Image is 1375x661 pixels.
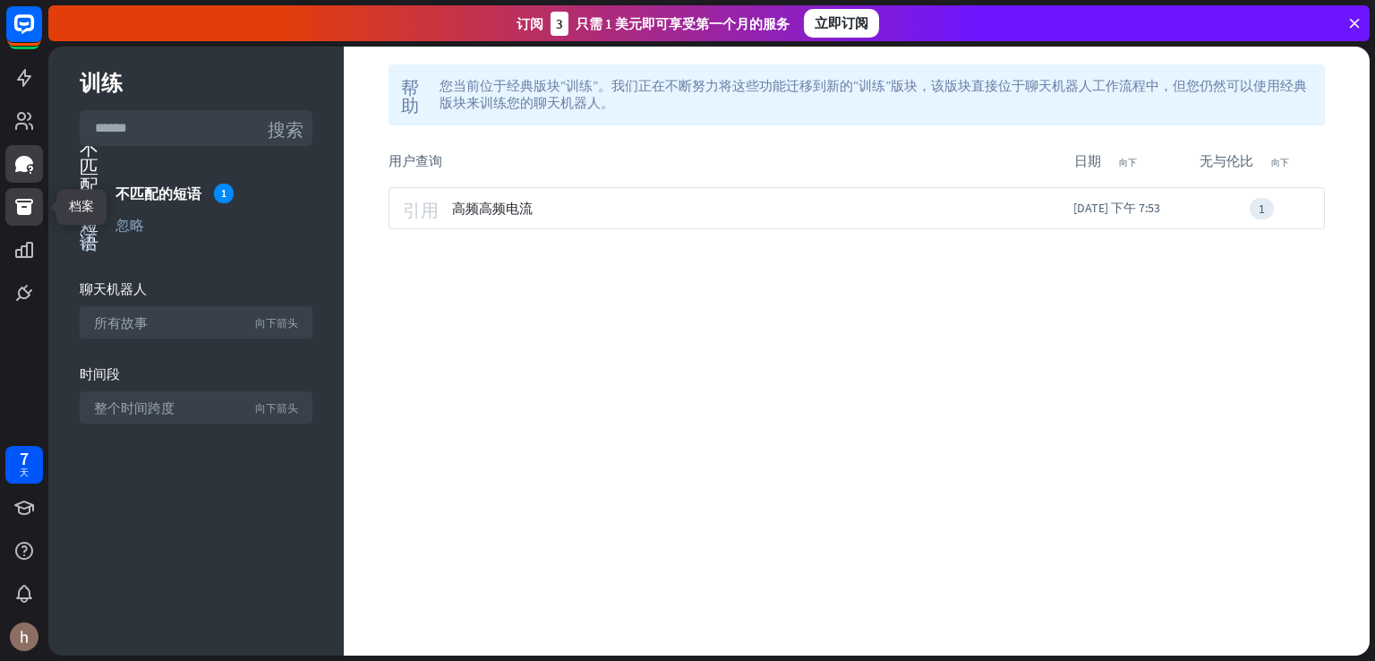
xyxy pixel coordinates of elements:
[403,200,439,218] font: 引用
[1271,158,1289,167] font: 向下
[5,446,43,484] a: 7 天
[401,77,419,113] font: 帮助
[221,186,226,200] font: 1
[268,119,303,137] font: 搜索
[440,77,1307,111] font: 您当前位于经典版块“训练”。我们正在不断努力将这些功能迁移到新的“训练”版块，该版块直接位于聊天机器人工作流程中，但您仍然可以使用经典版块来训练您的聊天机器人。
[1073,200,1160,216] font: [DATE] 下午 7:53
[255,402,298,413] font: 向下箭头
[1119,158,1137,167] font: 向下
[452,200,533,217] font: 高频高频电流
[815,14,868,31] font: 立即订阅
[576,15,790,32] font: 只需 1 美元即可享受第一个月的服务
[1074,152,1101,169] font: 日期
[20,467,29,478] font: 天
[80,202,96,250] font: 被忽视
[115,216,144,234] font: 忽略
[80,280,147,297] font: 聊天机器人
[80,365,120,382] font: 时间段
[115,185,201,202] font: 不匹配的短语
[517,15,543,32] font: 订阅
[20,447,29,469] font: 7
[1259,201,1265,217] font: 1
[94,399,175,416] font: 整个时间跨度
[80,69,123,97] font: 训练
[14,7,68,61] button: 打开 LiveChat 聊天小部件
[80,137,98,250] font: 不匹配的短语
[255,317,298,328] font: 向下箭头
[556,15,563,32] font: 3
[94,314,148,331] font: 所有故事
[389,152,442,169] font: 用户查询
[1200,152,1253,169] font: 无与伦比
